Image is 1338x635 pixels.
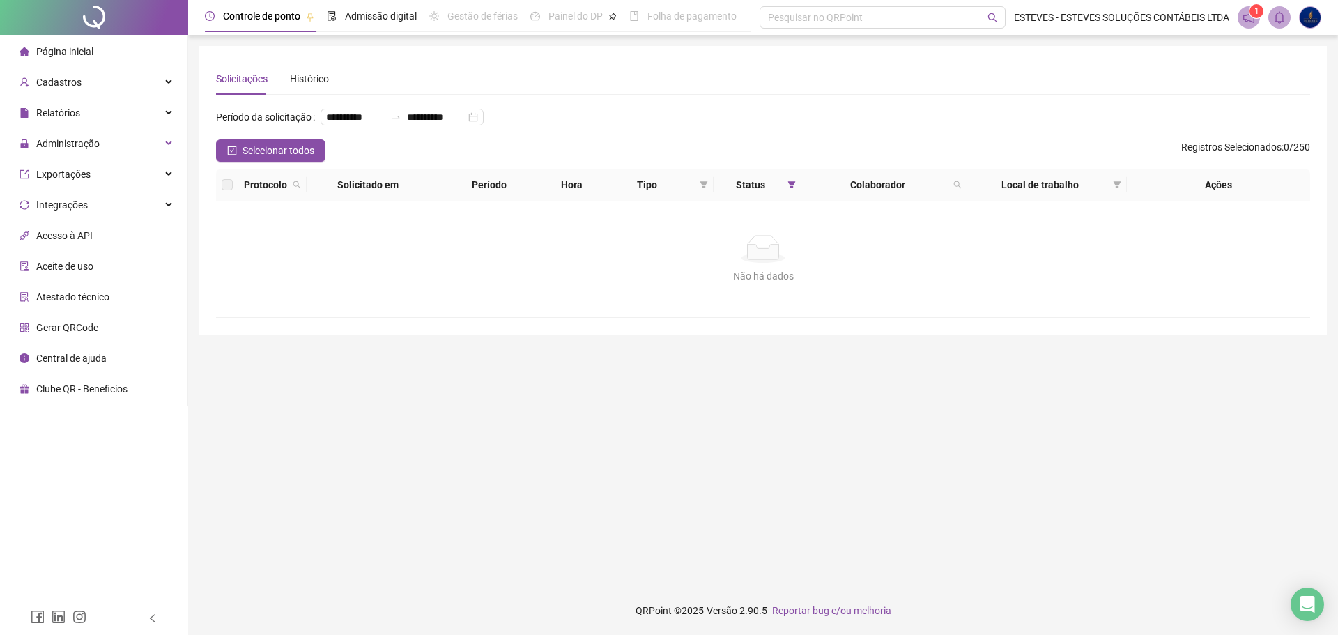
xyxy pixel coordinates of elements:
span: filter [1113,181,1121,189]
span: gift [20,384,29,394]
button: Selecionar todos [216,139,325,162]
label: Período da solicitação [216,106,321,128]
span: sun [429,11,439,21]
span: ESTEVES - ESTEVES SOLUÇÕES CONTÁBEIS LTDA [1014,10,1229,25]
span: 1 [1254,6,1259,16]
span: pushpin [306,13,314,21]
span: Atestado técnico [36,291,109,303]
div: Solicitações [216,71,268,86]
span: Versão [707,605,737,616]
img: 58268 [1300,7,1321,28]
span: bell [1273,11,1286,24]
span: instagram [72,610,86,624]
span: left [148,613,157,623]
span: solution [20,292,29,302]
span: Administração [36,138,100,149]
span: info-circle [20,353,29,363]
span: Acesso à API [36,230,93,241]
div: Open Intercom Messenger [1291,588,1324,621]
span: to [390,112,401,123]
span: api [20,231,29,240]
span: Admissão digital [345,10,417,22]
th: Período [429,169,548,201]
span: Status [719,177,783,192]
span: filter [697,174,711,195]
span: Folha de pagamento [647,10,737,22]
span: Painel do DP [548,10,603,22]
span: home [20,47,29,56]
span: check-square [227,146,237,155]
span: qrcode [20,323,29,332]
span: Aceite de uso [36,261,93,272]
span: pushpin [608,13,617,21]
span: linkedin [52,610,66,624]
sup: 1 [1249,4,1263,18]
th: Solicitado em [307,169,429,201]
span: Controle de ponto [223,10,300,22]
span: search [290,174,304,195]
span: swap-right [390,112,401,123]
span: Gestão de férias [447,10,518,22]
span: Cadastros [36,77,82,88]
span: search [951,174,964,195]
th: Hora [548,169,594,201]
footer: QRPoint © 2025 - 2.90.5 - [188,586,1338,635]
div: Histórico [290,71,329,86]
span: search [953,181,962,189]
span: export [20,169,29,179]
span: Gerar QRCode [36,322,98,333]
span: Selecionar todos [243,143,314,158]
span: filter [1110,174,1124,195]
span: file-done [327,11,337,21]
span: search [293,181,301,189]
span: dashboard [530,11,540,21]
span: sync [20,200,29,210]
span: Registros Selecionados [1181,141,1282,153]
span: book [629,11,639,21]
span: Integrações [36,199,88,211]
span: lock [20,139,29,148]
span: user-add [20,77,29,87]
span: search [987,13,998,23]
span: filter [787,181,796,189]
span: file [20,108,29,118]
span: filter [785,174,799,195]
span: Relatórios [36,107,80,118]
span: filter [700,181,708,189]
div: Não há dados [233,268,1293,284]
span: : 0 / 250 [1181,139,1310,162]
span: Colaborador [807,177,948,192]
span: audit [20,261,29,271]
span: Protocolo [244,177,287,192]
span: Reportar bug e/ou melhoria [772,605,891,616]
span: Tipo [600,177,693,192]
span: notification [1243,11,1255,24]
span: Página inicial [36,46,93,57]
span: Central de ajuda [36,353,107,364]
div: Ações [1132,177,1305,192]
span: Clube QR - Beneficios [36,383,128,395]
span: Local de trabalho [973,177,1107,192]
span: clock-circle [205,11,215,21]
span: facebook [31,610,45,624]
span: Exportações [36,169,91,180]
